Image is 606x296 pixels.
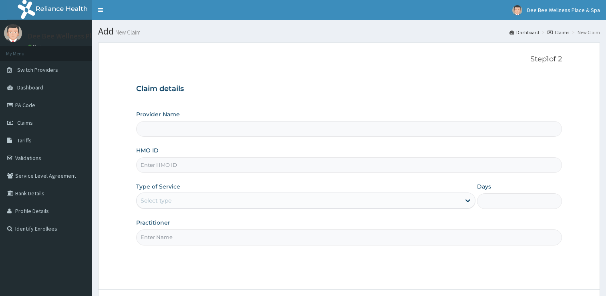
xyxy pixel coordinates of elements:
[477,182,491,191] label: Days
[548,29,569,36] a: Claims
[28,32,123,40] p: Dee Bee Wellness Place & Spa
[136,182,180,191] label: Type of Service
[17,119,33,126] span: Claims
[136,85,562,93] h3: Claim details
[136,110,180,118] label: Provider Name
[527,6,600,14] span: Dee Bee Wellness Place & Spa
[136,146,159,154] label: HMO ID
[98,26,600,36] h1: Add
[114,29,141,35] small: New Claim
[136,229,562,245] input: Enter Name
[509,29,539,36] a: Dashboard
[28,44,47,49] a: Online
[136,157,562,173] input: Enter HMO ID
[17,66,58,73] span: Switch Providers
[141,197,171,205] div: Select type
[17,84,43,91] span: Dashboard
[136,55,562,64] p: Step 1 of 2
[4,24,22,42] img: User Image
[17,137,32,144] span: Tariffs
[570,29,600,36] li: New Claim
[136,219,170,227] label: Practitioner
[512,5,522,15] img: User Image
